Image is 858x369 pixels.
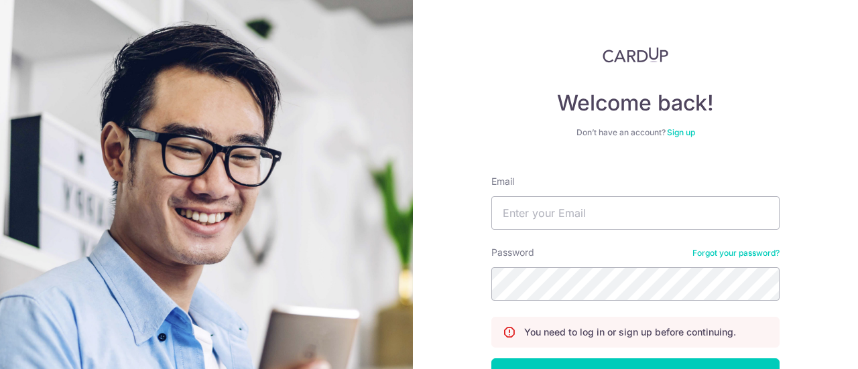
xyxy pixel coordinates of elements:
[491,127,780,138] div: Don’t have an account?
[667,127,695,137] a: Sign up
[491,246,534,259] label: Password
[491,196,780,230] input: Enter your Email
[491,175,514,188] label: Email
[692,248,780,259] a: Forgot your password?
[524,325,736,339] p: You need to log in or sign up before continuing.
[491,90,780,117] h4: Welcome back!
[603,47,668,63] img: CardUp Logo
